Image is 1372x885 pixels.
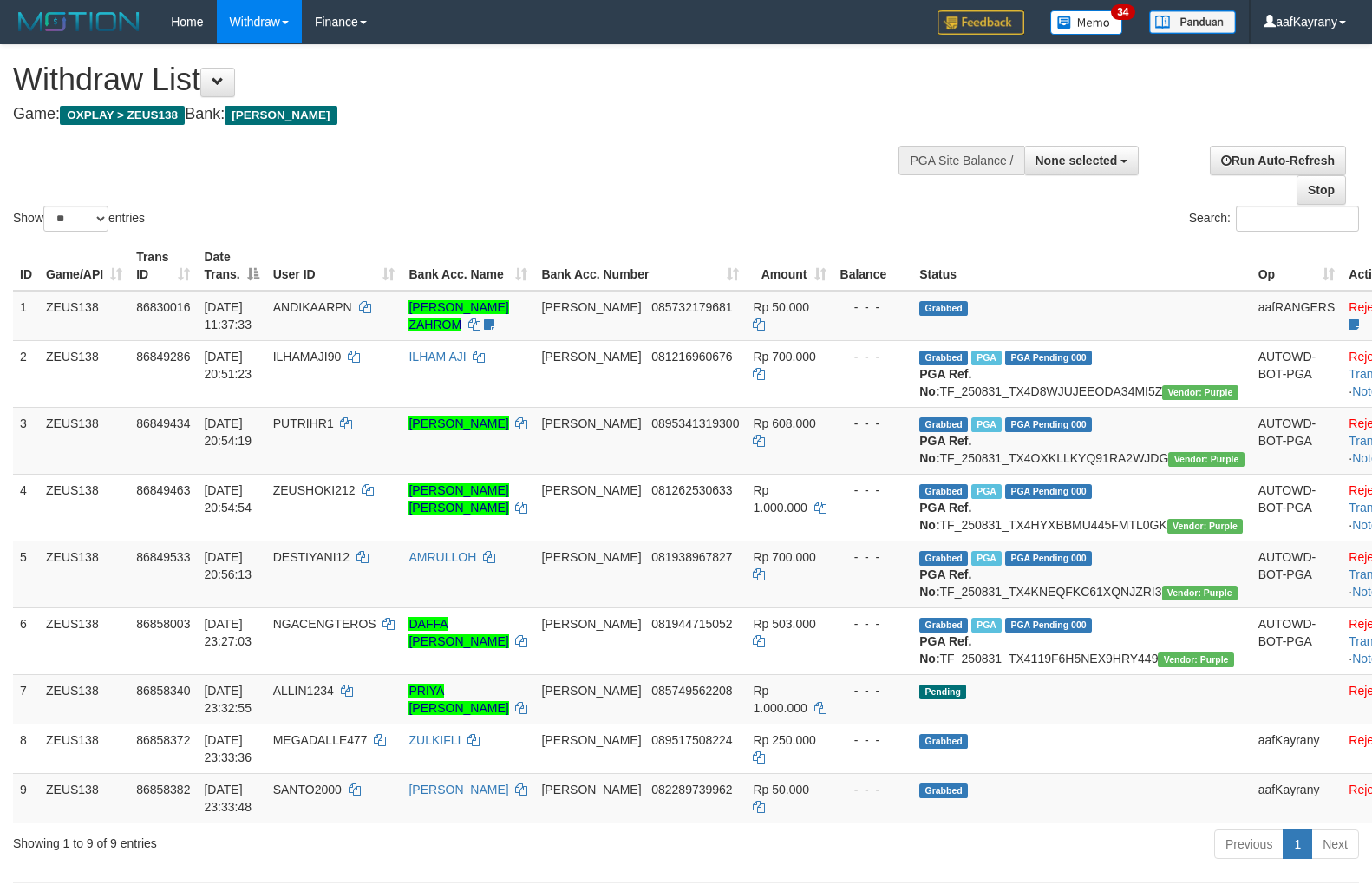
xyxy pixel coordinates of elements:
[541,483,641,497] span: [PERSON_NAME]
[204,416,252,448] span: [DATE] 20:54:19
[840,415,906,432] div: - - -
[1251,724,1343,773] td: aafKayrany
[408,416,508,430] a: [PERSON_NAME]
[919,351,968,365] span: Grabbed
[408,783,508,796] a: [PERSON_NAME]
[1236,206,1359,232] input: Search:
[919,484,968,499] span: Grabbed
[408,483,508,515] a: [PERSON_NAME] [PERSON_NAME]
[1251,340,1343,407] td: AUTOWD-BOT-PGA
[39,241,129,291] th: Game/API: activate to sort column ascending
[13,106,898,123] h4: Game: Bank:
[912,541,1251,607] td: TF_250831_TX4KNEQFKC61XQNJZRI3
[204,350,252,381] span: [DATE] 20:51:23
[136,483,190,497] span: 86849463
[204,550,252,581] span: [DATE] 20:56:13
[39,291,129,341] td: ZEUS138
[753,483,807,515] span: Rp 1.000.000
[273,350,342,364] span: ILHAMAJI90
[1005,484,1092,499] span: PGA Pending
[1297,175,1346,205] a: Stop
[39,724,129,773] td: ZEUS138
[39,773,129,823] td: ZEUS138
[136,550,190,564] span: 86849533
[912,607,1251,674] td: TF_250831_TX4119F6H5NEX9HRY449
[919,634,971,665] b: PGA Ref. No:
[197,241,265,291] th: Date Trans.: activate to sort column descending
[1168,452,1244,467] span: Vendor URL: https://trx4.1velocity.biz
[840,731,906,749] div: - - -
[971,484,1002,499] span: Marked by aafRornrotha
[13,773,39,823] td: 9
[1251,474,1343,541] td: AUTOWD-BOT-PGA
[1005,417,1092,432] span: PGA Pending
[1005,351,1092,365] span: PGA Pending
[912,241,1251,291] th: Status
[1050,10,1123,35] img: Button%20Memo.svg
[746,241,833,291] th: Amount: activate to sort column ascending
[1251,541,1343,607] td: AUTOWD-BOT-PGA
[13,828,559,852] div: Showing 1 to 9 of 9 entries
[408,684,508,715] a: PRIYA [PERSON_NAME]
[129,241,197,291] th: Trans ID: activate to sort column ascending
[408,300,508,331] a: [PERSON_NAME] ZAHROM
[971,551,1002,566] span: Marked by aafRornrotha
[266,241,402,291] th: User ID: activate to sort column ascending
[840,682,906,699] div: - - -
[1189,206,1359,232] label: Search:
[971,618,1002,633] span: Marked by aafchomsokheang
[919,685,966,699] span: Pending
[273,300,352,314] span: ANDIKAARPN
[1005,618,1092,633] span: PGA Pending
[1311,829,1359,859] a: Next
[13,62,898,97] h1: Withdraw List
[39,674,129,724] td: ZEUS138
[840,348,906,365] div: - - -
[13,241,39,291] th: ID
[136,300,190,314] span: 86830016
[651,733,732,747] span: Copy 089517508224 to clipboard
[1251,241,1343,291] th: Op: activate to sort column ascending
[13,674,39,724] td: 7
[136,783,190,796] span: 86858382
[919,367,971,398] b: PGA Ref. No:
[1149,10,1236,34] img: panduan.png
[204,684,252,715] span: [DATE] 23:32:55
[833,241,913,291] th: Balance
[1251,773,1343,823] td: aafKayrany
[753,733,815,747] span: Rp 250.000
[1214,829,1284,859] a: Previous
[43,206,108,232] select: Showentries
[1283,829,1312,859] a: 1
[919,734,968,749] span: Grabbed
[753,350,815,364] span: Rp 700.000
[919,417,968,432] span: Grabbed
[541,300,641,314] span: [PERSON_NAME]
[912,340,1251,407] td: TF_250831_TX4D8WJUJEEODA34MI5Z
[1162,586,1238,600] span: Vendor URL: https://trx4.1velocity.biz
[273,483,356,497] span: ZEUSHOKI212
[919,301,968,316] span: Grabbed
[919,434,971,465] b: PGA Ref. No:
[1005,551,1092,566] span: PGA Pending
[912,407,1251,474] td: TF_250831_TX4OXKLLKYQ91RA2WJDG
[1024,146,1140,175] button: None selected
[273,416,334,430] span: PUTRIHR1
[840,615,906,633] div: - - -
[651,550,732,564] span: Copy 081938967827 to clipboard
[136,733,190,747] span: 86858372
[1036,154,1118,167] span: None selected
[753,550,815,564] span: Rp 700.000
[408,733,461,747] a: ZULKIFLI
[1167,519,1243,534] span: Vendor URL: https://trx4.1velocity.biz
[13,541,39,607] td: 5
[651,350,732,364] span: Copy 081216960676 to clipboard
[919,501,971,532] b: PGA Ref. No:
[13,206,145,232] label: Show entries
[204,733,252,764] span: [DATE] 23:33:36
[204,300,252,331] span: [DATE] 11:37:33
[541,550,641,564] span: [PERSON_NAME]
[204,617,252,648] span: [DATE] 23:27:03
[919,618,968,633] span: Grabbed
[541,684,641,698] span: [PERSON_NAME]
